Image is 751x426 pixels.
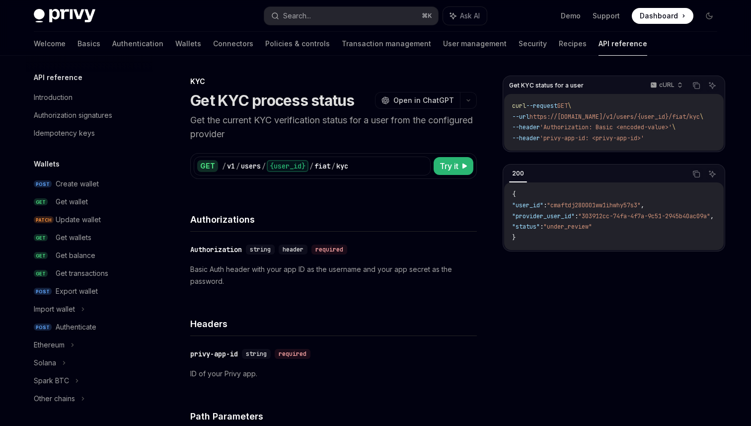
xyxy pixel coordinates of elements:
div: Authorization signatures [34,109,112,121]
div: Update wallet [56,214,101,226]
div: Get transactions [56,267,108,279]
span: Ask AI [460,11,480,21]
button: Toggle dark mode [701,8,717,24]
div: 200 [509,168,527,179]
span: \ [700,113,703,121]
div: Search... [283,10,311,22]
div: / [309,161,313,171]
span: "user_id" [512,201,543,209]
span: "cmaftdj280001ww1ihwhy57s3" [547,201,641,209]
button: Copy the contents from the code block [690,79,703,92]
span: 'privy-app-id: <privy-app-id>' [540,134,644,142]
div: Idempotency keys [34,127,95,139]
div: Ethereum [34,339,65,351]
span: string [250,246,271,254]
div: privy-app-id [190,349,238,359]
span: GET [34,252,48,259]
button: Copy the contents from the code block [690,168,703,180]
a: Authorization signatures [26,106,153,124]
a: Policies & controls [265,32,330,56]
button: cURL [645,77,687,94]
span: } [512,234,516,242]
span: GET [34,198,48,206]
div: required [311,245,347,255]
p: ID of your Privy app. [190,368,477,380]
p: Get the current KYC verification status for a user from the configured provider [190,113,477,141]
span: GET [557,102,568,110]
span: POST [34,288,52,295]
button: Open in ChatGPT [375,92,460,109]
span: , [710,212,714,220]
div: / [262,161,266,171]
div: GET [197,160,218,172]
span: PATCH [34,216,54,224]
a: Authentication [112,32,163,56]
span: --request [526,102,557,110]
div: Authenticate [56,321,96,333]
a: Basics [77,32,100,56]
a: POSTCreate wallet [26,175,153,193]
h4: Headers [190,317,477,331]
span: Dashboard [640,11,678,21]
a: GETGet wallets [26,229,153,247]
a: Introduction [26,88,153,106]
div: Create wallet [56,178,99,190]
button: Ask AI [706,79,719,92]
div: / [236,161,240,171]
span: : [543,201,547,209]
span: POST [34,180,52,188]
a: Dashboard [632,8,693,24]
h1: Get KYC process status [190,91,355,109]
div: Get wallets [56,232,91,244]
a: GETGet transactions [26,264,153,282]
span: Get KYC status for a user [509,82,584,89]
div: users [241,161,261,171]
a: Connectors [213,32,253,56]
span: --header [512,134,540,142]
a: Security [519,32,547,56]
a: Recipes [559,32,587,56]
span: --header [512,123,540,131]
span: curl [512,102,526,110]
h5: API reference [34,72,82,84]
button: Search...⌘K [264,7,438,25]
a: Welcome [34,32,66,56]
a: Support [593,11,620,21]
div: Solana [34,357,56,369]
span: \ [568,102,571,110]
span: : [540,223,543,231]
span: "provider_user_id" [512,212,575,220]
h5: Wallets [34,158,60,170]
span: https://[DOMAIN_NAME]/v1/users/{user_id}/fiat/kyc [529,113,700,121]
div: Authorization [190,245,242,255]
span: Try it [440,160,458,172]
a: API reference [599,32,647,56]
span: header [283,246,303,254]
h4: Path Parameters [190,410,477,423]
span: \ [672,123,676,131]
a: User management [443,32,507,56]
div: Export wallet [56,285,98,297]
div: Import wallet [34,303,75,315]
div: Get wallet [56,196,88,208]
span: "status" [512,223,540,231]
img: dark logo [34,9,95,23]
span: , [641,201,644,209]
h4: Authorizations [190,213,477,226]
div: Other chains [34,393,75,405]
span: string [246,350,267,358]
a: Transaction management [342,32,431,56]
span: Open in ChatGPT [393,95,454,105]
p: cURL [659,81,675,89]
a: POSTAuthenticate [26,318,153,336]
a: Idempotency keys [26,124,153,142]
div: Spark BTC [34,375,69,387]
span: "303912cc-74fa-4f7a-9c51-2945b40ac09a" [578,212,710,220]
div: / [222,161,226,171]
span: GET [34,270,48,277]
div: required [275,349,310,359]
div: Introduction [34,91,73,103]
a: Wallets [175,32,201,56]
span: { [512,190,516,198]
span: : [575,212,578,220]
